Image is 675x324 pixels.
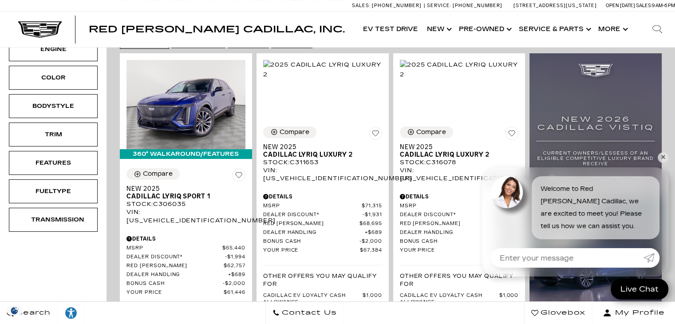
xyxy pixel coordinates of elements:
div: Transmission [31,215,75,225]
div: Bodystyle [31,101,75,111]
button: Save Vehicle [232,168,245,185]
span: $2,000 [223,281,245,287]
span: $689 [365,229,382,236]
span: Cadillac LYRIQ Sport 1 [126,193,239,200]
button: Save Vehicle [505,126,518,143]
img: Cadillac Dark Logo with Cadillac White Text [18,21,62,38]
a: Explore your accessibility options [58,302,85,324]
a: Bonus Cash $2,000 [263,238,382,245]
a: Sales: [PHONE_NUMBER] [352,3,424,8]
span: New 2025 [126,185,239,193]
div: Search [639,12,675,47]
div: Stock : C311653 [263,158,382,166]
span: Cadillac LYRIQ Luxury 2 [400,151,512,158]
a: Contact Us [265,302,344,324]
input: Enter your message [491,248,643,268]
span: Dealer Discount* [400,212,497,218]
span: New 2025 [263,143,375,151]
span: $689 [228,272,245,278]
div: 360° WalkAround/Features [120,149,252,159]
a: Red [PERSON_NAME] $69,209 [400,221,519,227]
div: FeaturesFeatures [9,151,98,175]
span: Cadillac LYRIQ Luxury 2 [263,151,375,158]
div: Compare [416,128,446,136]
a: Dealer Discount* $2,342 [400,212,519,218]
div: Stock : C316078 [400,158,519,166]
div: TrimTrim [9,122,98,146]
a: Cadillac EV Loyalty Cash Allowance $1,000 [400,292,519,306]
a: Dealer Discount* $1,931 [263,212,382,218]
a: Dealer Handling $689 [400,229,519,236]
span: Cadillac EV Loyalty Cash Allowance [263,292,363,306]
a: EV Test Drive [359,12,422,47]
span: Sales: [352,3,371,8]
span: $2,000 [359,238,382,245]
span: [PHONE_NUMBER] [372,3,422,8]
a: Service & Parts [514,12,594,47]
span: MSRP [263,203,362,209]
a: Your Price $67,898 [400,247,519,254]
span: $62,757 [224,263,245,269]
span: $1,994 [225,254,245,261]
div: Features [31,158,75,168]
span: My Profile [612,307,665,319]
span: Red [PERSON_NAME] [263,221,359,227]
div: Pricing Details - New 2025 Cadillac LYRIQ Luxury 2 [263,193,382,201]
span: Dealer Discount* [263,212,363,218]
div: Compare [143,170,173,178]
button: Open user profile menu [592,302,675,324]
a: New [422,12,454,47]
img: 2025 Cadillac LYRIQ Luxury 2 [263,60,382,79]
a: Service: [PHONE_NUMBER] [424,3,505,8]
a: New 2025Cadillac LYRIQ Luxury 2 [400,143,519,158]
span: Service: [427,3,451,8]
span: Cadillac EV Loyalty Cash Allowance [400,292,499,306]
p: Other Offers You May Qualify For [263,272,382,288]
a: Cadillac EV Loyalty Cash Allowance $1,000 [263,292,382,306]
img: Opt-Out Icon [4,306,25,315]
span: $71,315 [362,203,382,209]
a: Red [PERSON_NAME] $68,695 [263,221,382,227]
span: 9 AM-6 PM [652,3,675,8]
div: Stock : C306035 [126,200,245,208]
div: VIN: [US_VEHICLE_IDENTIFICATION_NUMBER] [263,166,382,182]
span: Open [DATE] [606,3,635,8]
span: Red [PERSON_NAME] Cadillac, Inc. [89,24,345,35]
span: Contact Us [280,307,337,319]
div: FueltypeFueltype [9,179,98,203]
span: $68,695 [359,221,382,227]
a: Your Price $67,384 [263,247,382,254]
a: MSRP $71,315 [263,203,382,209]
button: Compare Vehicle [263,126,316,138]
span: Red [PERSON_NAME] [400,221,496,227]
span: $65,440 [222,245,245,252]
div: Pricing Details - New 2025 Cadillac LYRIQ Luxury 2 [400,193,519,201]
a: Red [PERSON_NAME] Cadillac, Inc. [89,25,345,34]
span: Glovebox [538,307,585,319]
a: Dealer Discount* $1,994 [126,254,245,261]
span: Your Price [400,247,497,254]
a: Dealer Handling $689 [126,272,245,278]
span: [PHONE_NUMBER] [453,3,502,8]
a: Your Price $61,446 [126,289,245,296]
a: Submit [643,248,659,268]
div: Color [31,73,75,83]
span: $1,000 [499,292,518,306]
span: Your Price [263,247,360,254]
span: Sales: [636,3,652,8]
span: $1,000 [363,292,382,306]
div: Explore your accessibility options [58,306,84,320]
span: Your Price [126,289,224,296]
span: $67,384 [360,247,382,254]
span: MSRP [126,245,222,252]
span: Red [PERSON_NAME] [126,263,224,269]
div: Pricing Details - New 2025 Cadillac LYRIQ Sport 1 [126,235,245,243]
span: Bonus Cash [400,238,496,245]
div: Engine [31,44,75,54]
a: Dealer Handling $689 [263,229,382,236]
div: EngineEngine [9,37,98,61]
button: More [594,12,631,47]
img: 2025 Cadillac LYRIQ Sport 1 [126,60,245,149]
a: Glovebox [524,302,592,324]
